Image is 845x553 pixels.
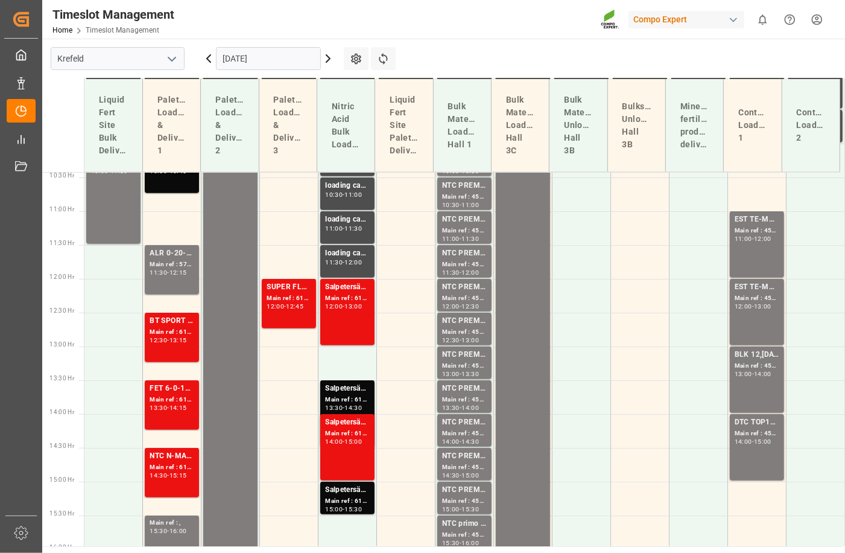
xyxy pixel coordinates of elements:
div: 13:30 [150,405,167,411]
div: Main ref : 4500000372, 2000000279 [442,293,487,304]
div: 15:30 [461,507,479,512]
div: 10:30 [442,202,460,208]
div: Bulkship Unloading Hall 3B [618,95,656,156]
div: - [343,405,344,411]
div: NTC PREMIUM [DATE]+3+TE BULK [442,214,487,226]
div: Bulk Material Loading Hall 1 [443,95,481,156]
div: 11:30 [325,260,343,265]
div: Break Time [91,78,136,91]
div: Main ref : , [150,518,194,528]
div: 13:30 [442,405,460,411]
div: Main ref : 6100001712, 2000001423 [325,429,370,439]
div: Salpetersäure 53 lose [325,281,370,293]
div: - [460,337,461,343]
div: Nitric Acid Bulk Loading [327,95,365,156]
div: 13:00 [735,371,752,377]
div: 14:00 [461,405,479,411]
button: Compo Expert [628,8,749,31]
div: Paletts Loading & Delivery 2 [210,89,248,162]
div: 11:30 [442,270,460,275]
div: Break Time [618,78,662,91]
div: 15:30 [442,540,460,546]
div: Break Time [208,78,253,91]
span: 13:30 Hr [49,375,74,382]
div: 14:00 [442,439,460,444]
div: BT SPORT [DATE] 25%UH 3M 25kg (x40) INTNTC CLASSIC [DATE]+3+TE 600kg BBNTC SUPREM [DATE] 25kg (x4... [150,315,194,327]
div: Main ref : 4500000371, 2000000279 [442,429,487,439]
div: - [460,405,461,411]
div: - [752,439,754,444]
input: DD.MM.YYYY [216,47,321,70]
div: 12:30 [442,337,460,343]
div: NTC PREMIUM [DATE]+3+TE BULK [442,248,487,260]
div: Main ref : 6100001737, 2000000208 2000001263 [150,327,194,337]
div: 12:00 [735,304,752,309]
div: - [343,260,344,265]
div: ALR 0-20-0 FOL 25 D,AT,CH,EN,BLN;BLK CLASSIC [DATE] FOL 25 D,EN,FR,NL,PL;BLK CLASSIC [DATE] FOL 2... [150,248,194,260]
div: 12:00 [442,304,460,309]
div: Main ref : 4500000703, 2000000567 [735,429,779,439]
div: - [167,528,169,534]
span: 12:00 Hr [49,273,74,280]
div: 12:00 [325,304,343,309]
div: 15:15 [169,473,187,478]
div: 13:30 [325,405,343,411]
div: DTC TOP14 [DATE] 15%UH 3M 25kg(x42) WW [735,417,779,429]
div: 10:30 [325,192,343,197]
div: 13:15 [169,337,187,343]
div: - [343,439,344,444]
div: - [752,371,754,377]
div: Main ref : 4500000381, 2000000279 [442,226,487,236]
span: 10:30 Hr [49,172,74,179]
div: 11:00 [344,192,362,197]
div: Main ref : 4500000376, 2000000279 [442,361,487,371]
a: Home [52,26,72,34]
div: 15:00 [344,439,362,444]
div: Mineral fertilizer production delivery [676,95,714,156]
span: 16:00 Hr [49,544,74,551]
div: Main ref : 6100001716, 2000001430 [325,293,370,304]
div: EST TE-MAX BS KR 11-48 1000kg BB [735,214,779,226]
div: NTC PREMIUM [DATE]+3+TE BULK [442,450,487,462]
div: 15:00 [461,473,479,478]
div: 16:00 [461,540,479,546]
div: 12:00 [267,304,284,309]
span: 13:00 Hr [49,341,74,348]
span: 15:30 Hr [49,510,74,517]
div: Break Time [676,78,721,91]
div: Main ref : 4500000379, 2000000279 [442,192,487,202]
div: 14:00 [754,371,771,377]
div: Container Loading 1 [733,101,771,149]
div: Main ref : 4500000370, 2000000279 [442,462,487,473]
div: 14:30 [442,473,460,478]
div: - [284,304,286,309]
div: Main ref : 4500000378, 2000000279 [442,327,487,337]
div: Main ref : 4500000380, 2000000279 [442,260,487,270]
div: NTC PREMIUM [DATE]+3+TE BULK [442,484,487,496]
span: 14:30 Hr [49,443,74,449]
div: Break Time [559,78,604,91]
div: 11:30 [150,270,167,275]
div: Main ref : 4500000365, 2000000279 [442,496,487,507]
div: 15:00 [754,439,771,444]
div: - [752,236,754,241]
div: Paletts Loading & Delivery 3 [269,89,307,162]
div: 15:00 [325,507,343,512]
div: 12:30 [150,337,167,343]
div: Break Time [384,78,428,91]
div: Break Time [501,78,545,91]
div: 14:15 [169,405,187,411]
div: - [460,507,461,512]
div: EST TE-MAX BS KR 11-48 1000kg BB [735,281,779,293]
div: Break Time [735,78,779,91]
div: 11:30 [461,236,479,241]
span: 15:00 Hr [49,476,74,483]
div: - [167,270,169,275]
div: 16:00 [169,528,187,534]
div: Container Loading 2 [792,101,830,149]
div: Main ref : 4500000409, 2000000327 [442,530,487,540]
div: - [460,371,461,377]
div: Main ref : 6100001596, 2000001167 [150,462,194,473]
div: Bulk Material Unloading Hall 3B [559,89,597,162]
span: 11:00 Hr [49,206,74,213]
